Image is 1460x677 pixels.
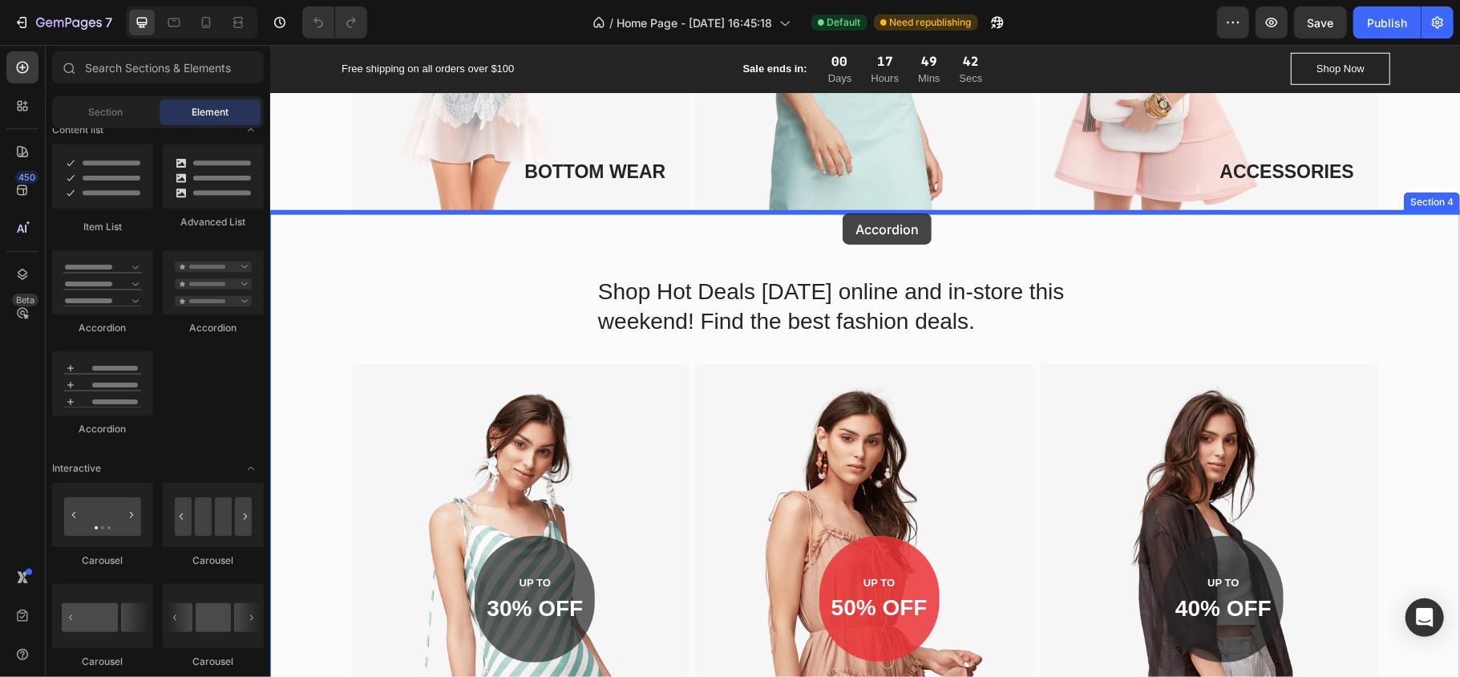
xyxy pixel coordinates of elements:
[52,220,153,234] div: Item List
[610,14,614,31] span: /
[163,655,264,669] div: Carousel
[15,171,38,184] div: 450
[6,6,119,39] button: 7
[105,13,112,32] p: 7
[52,655,153,669] div: Carousel
[1353,6,1421,39] button: Publish
[1294,6,1347,39] button: Save
[302,6,367,39] div: Undo/Redo
[1405,598,1444,637] div: Open Intercom Messenger
[163,215,264,229] div: Advanced List
[52,461,101,476] span: Interactive
[1367,14,1407,31] div: Publish
[52,321,153,335] div: Accordion
[163,321,264,335] div: Accordion
[52,51,264,83] input: Search Sections & Elements
[12,294,38,306] div: Beta
[270,45,1460,677] iframe: Design area
[1308,16,1334,30] span: Save
[192,105,229,120] span: Element
[52,422,153,436] div: Accordion
[238,117,264,143] span: Toggle open
[827,15,861,30] span: Default
[617,14,773,31] span: Home Page - [DATE] 16:45:18
[163,553,264,568] div: Carousel
[890,15,972,30] span: Need republishing
[52,123,103,137] span: Content list
[238,456,264,481] span: Toggle open
[89,105,123,120] span: Section
[52,553,153,568] div: Carousel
